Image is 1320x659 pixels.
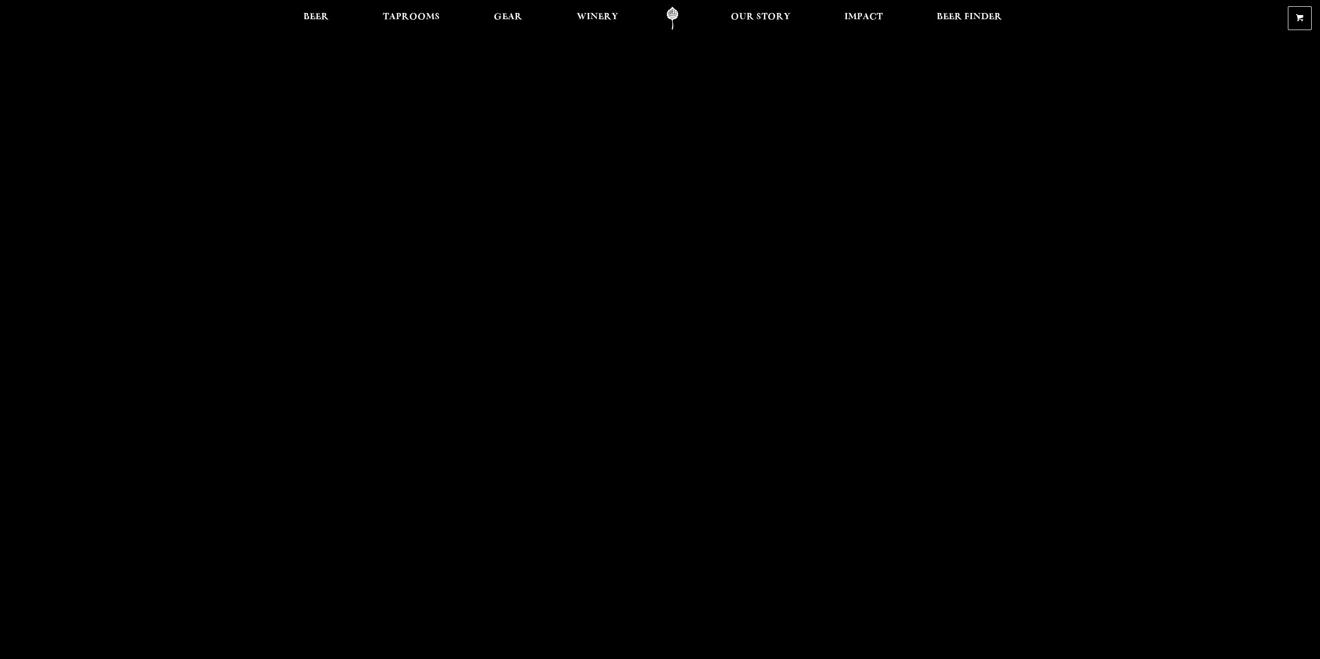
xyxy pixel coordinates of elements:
a: Odell Home [653,7,692,30]
span: Beer [303,13,329,21]
span: Impact [844,13,883,21]
a: Impact [838,7,890,30]
a: Gear [487,7,529,30]
span: Beer Finder [937,13,1002,21]
a: Beer Finder [930,7,1009,30]
a: Winery [570,7,625,30]
span: Winery [577,13,618,21]
a: Beer [297,7,336,30]
span: Gear [494,13,522,21]
span: Taprooms [383,13,440,21]
a: Our Story [724,7,797,30]
a: Taprooms [376,7,447,30]
span: Our Story [731,13,790,21]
